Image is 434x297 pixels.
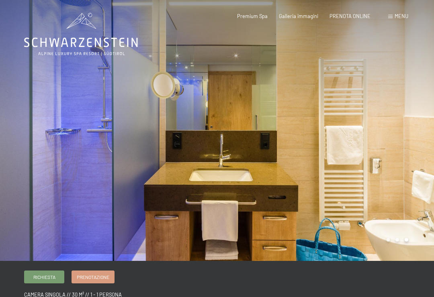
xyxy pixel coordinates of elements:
a: Richiesta [25,271,64,283]
a: PRENOTA ONLINE [330,13,371,19]
a: Prenotazione [72,271,114,283]
a: Premium Spa [237,13,268,19]
span: Menu [395,13,408,19]
span: Prenotazione [77,274,109,281]
a: Galleria immagini [279,13,318,19]
span: Richiesta [33,274,55,281]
